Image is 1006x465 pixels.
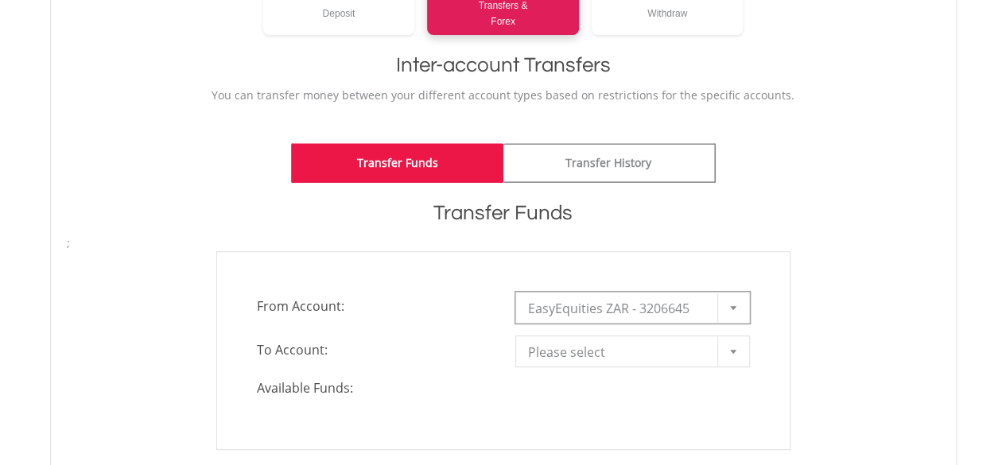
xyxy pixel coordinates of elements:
span: Available Funds: [245,379,503,397]
a: Transfer History [503,143,716,183]
a: Transfer Funds [291,143,503,183]
span: From Account: [245,292,503,320]
h1: Transfer Funds [67,199,940,227]
p: You can transfer money between your different account types based on restrictions for the specifi... [67,87,940,103]
span: To Account: [245,335,503,364]
span: Please select [528,336,713,368]
span: EasyEquities ZAR - 3206645 [528,293,713,324]
h1: Inter-account Transfers [67,51,940,79]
